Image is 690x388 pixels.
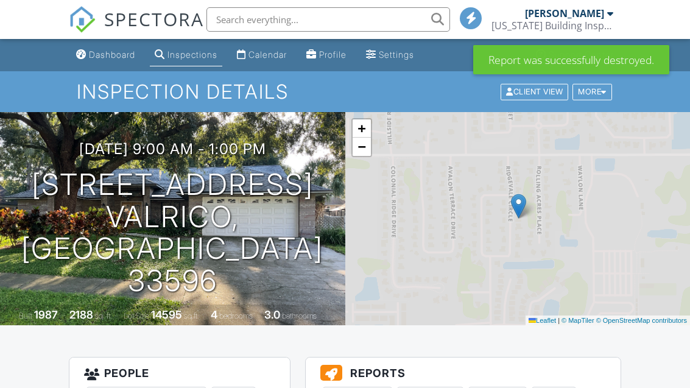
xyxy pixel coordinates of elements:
div: Settings [379,49,414,60]
a: SPECTORA [69,16,204,42]
div: 1987 [34,308,58,321]
div: 4 [211,308,217,321]
a: Zoom in [353,119,371,138]
div: Calendar [248,49,287,60]
a: Dashboard [71,44,140,66]
span: Built [19,311,32,320]
h1: Inspection Details [77,81,613,102]
div: [PERSON_NAME] [525,7,604,19]
span: sq.ft. [184,311,199,320]
span: + [357,121,365,136]
div: 2188 [69,308,93,321]
div: Client View [501,83,568,100]
span: | [558,317,560,324]
div: 3.0 [264,308,280,321]
div: More [572,83,612,100]
img: The Best Home Inspection Software - Spectora [69,6,96,33]
div: Dashboard [89,49,135,60]
a: Client View [499,86,571,96]
a: © MapTiler [562,317,594,324]
a: Inspections [150,44,222,66]
span: bedrooms [219,311,253,320]
div: Florida Building Inspection Group [491,19,613,32]
div: Report was successfully destroyed. [473,45,669,74]
span: SPECTORA [104,6,204,32]
a: © OpenStreetMap contributors [596,317,687,324]
span: Lot Size [124,311,149,320]
a: Profile [301,44,351,66]
div: Inspections [167,49,217,60]
span: bathrooms [282,311,317,320]
div: Profile [319,49,347,60]
img: Marker [511,194,526,219]
a: Calendar [232,44,292,66]
a: Zoom out [353,138,371,156]
input: Search everything... [206,7,450,32]
a: Settings [361,44,419,66]
div: 14595 [151,308,182,321]
span: − [357,139,365,154]
h3: [DATE] 9:00 am - 1:00 pm [79,141,266,157]
a: Leaflet [529,317,556,324]
span: sq. ft. [95,311,112,320]
h1: [STREET_ADDRESS] Valrico, [GEOGRAPHIC_DATA] 33596 [19,169,326,297]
